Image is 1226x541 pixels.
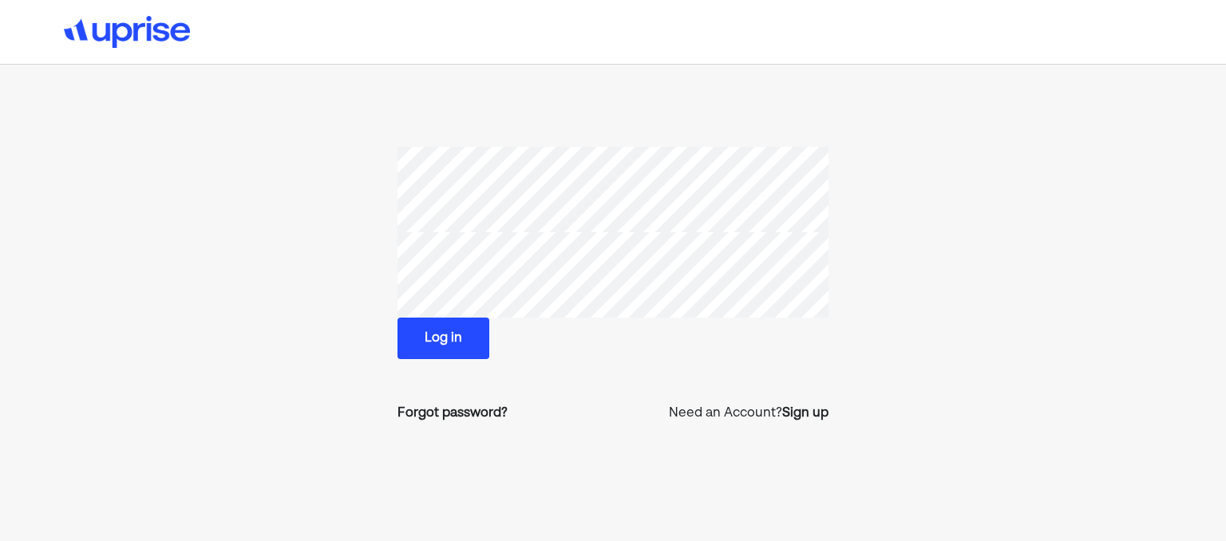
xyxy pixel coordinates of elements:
[782,404,829,423] a: Sign up
[397,404,508,423] a: Forgot password?
[397,318,489,359] button: Log in
[669,404,829,423] p: Need an Account?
